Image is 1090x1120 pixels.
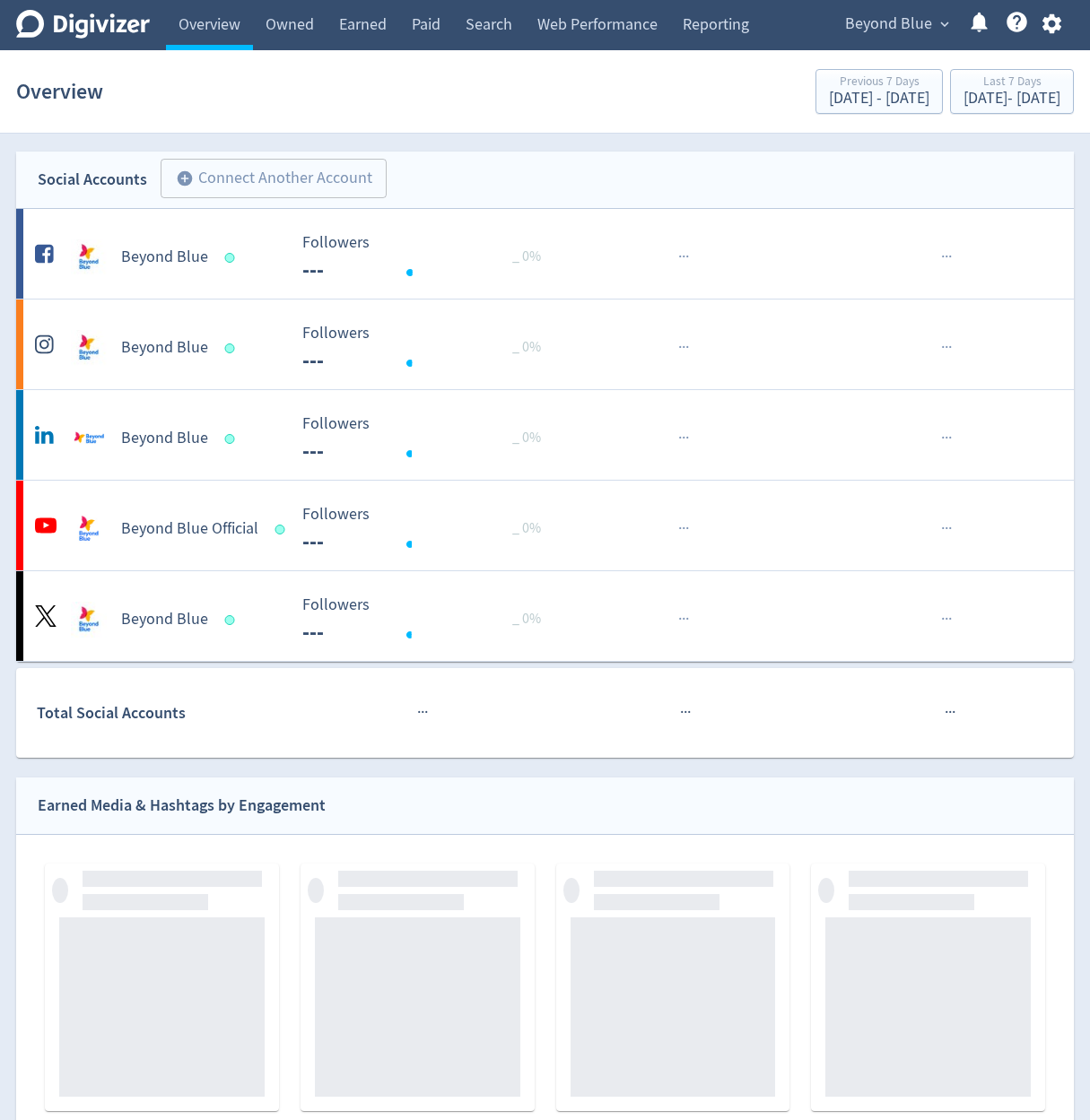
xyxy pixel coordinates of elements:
[293,415,562,463] svg: Followers ---
[16,63,103,120] h1: Overview
[512,519,541,537] span: _ 0%
[512,429,541,447] span: _ 0%
[16,481,1074,570] a: Beyond Blue Official undefinedBeyond Blue Official Followers --- Followers --- _ 0%······
[71,421,107,456] img: Beyond Blue undefined
[121,518,258,540] h5: Beyond Blue Official
[678,336,682,359] span: ·
[293,325,562,372] svg: Followers ---
[225,343,240,353] span: Data last synced: 2 Sep 2025, 5:02pm (AEST)
[945,246,948,268] span: ·
[121,247,208,268] h5: Beyond Blue
[941,608,945,630] span: ·
[417,701,421,724] span: ·
[275,525,291,534] span: Data last synced: 3 Sep 2025, 4:01am (AEST)
[16,390,1074,480] a: Beyond Blue undefinedBeyond Blue Followers --- Followers --- _ 0%······
[293,234,562,282] svg: Followers ---
[16,571,1074,661] a: Beyond Blue undefinedBeyond Blue Followers --- Followers --- _ 0%······
[71,330,107,366] img: Beyond Blue undefined
[948,427,952,449] span: ·
[682,336,685,359] span: ·
[685,336,689,359] span: ·
[941,246,945,268] span: ·
[964,75,1060,91] div: Last 7 Days
[421,701,424,724] span: ·
[948,701,952,724] span: ·
[682,517,685,540] span: ·
[293,506,562,553] svg: Followers ---
[845,10,932,39] span: Beyond Blue
[161,159,387,198] button: Connect Another Account
[147,161,387,198] a: Connect Another Account
[16,209,1074,299] a: Beyond Blue undefinedBeyond Blue Followers --- Followers --- _ 0%······
[225,434,240,444] span: Data last synced: 3 Sep 2025, 12:01pm (AEST)
[512,338,541,356] span: _ 0%
[948,517,952,540] span: ·
[945,427,948,449] span: ·
[38,793,326,819] div: Earned Media & Hashtags by Engagement
[176,169,194,187] span: add_circle
[685,427,689,449] span: ·
[121,609,208,630] h5: Beyond Blue
[839,10,954,39] button: Beyond Blue
[71,511,107,547] img: Beyond Blue Official undefined
[952,701,955,724] span: ·
[945,608,948,630] span: ·
[37,700,289,726] div: Total Social Accounts
[937,16,953,32] span: expand_more
[815,69,943,114] button: Previous 7 Days[DATE] - [DATE]
[512,610,541,628] span: _ 0%
[684,701,687,724] span: ·
[16,300,1074,389] a: Beyond Blue undefinedBeyond Blue Followers --- Followers --- _ 0%······
[38,167,147,193] div: Social Accounts
[948,246,952,268] span: ·
[678,608,682,630] span: ·
[225,253,240,263] span: Data last synced: 3 Sep 2025, 5:02pm (AEST)
[225,615,240,625] span: Data last synced: 3 Sep 2025, 4:02am (AEST)
[685,608,689,630] span: ·
[687,701,691,724] span: ·
[680,701,684,724] span: ·
[941,517,945,540] span: ·
[964,91,1060,107] div: [DATE] - [DATE]
[829,75,929,91] div: Previous 7 Days
[512,247,541,265] span: _ 0%
[941,336,945,359] span: ·
[682,608,685,630] span: ·
[682,246,685,268] span: ·
[121,428,208,449] h5: Beyond Blue
[678,427,682,449] span: ·
[121,337,208,359] h5: Beyond Blue
[941,427,945,449] span: ·
[945,336,948,359] span: ·
[950,69,1074,114] button: Last 7 Days[DATE]- [DATE]
[945,701,948,724] span: ·
[948,336,952,359] span: ·
[424,701,428,724] span: ·
[945,517,948,540] span: ·
[293,596,562,644] svg: Followers ---
[685,517,689,540] span: ·
[685,246,689,268] span: ·
[948,608,952,630] span: ·
[678,246,682,268] span: ·
[71,239,107,275] img: Beyond Blue undefined
[678,517,682,540] span: ·
[682,427,685,449] span: ·
[829,91,929,107] div: [DATE] - [DATE]
[71,602,107,638] img: Beyond Blue undefined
